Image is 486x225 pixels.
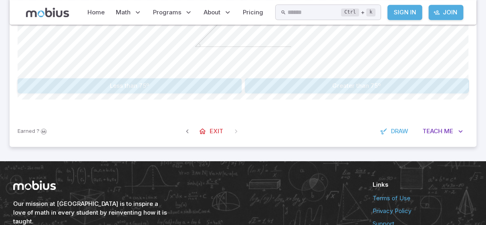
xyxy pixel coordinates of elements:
[373,194,473,203] a: Terms of Use
[18,78,242,93] button: Less than 75º
[85,3,107,22] a: Home
[341,8,359,16] kbd: Ctrl
[116,8,131,17] span: Math
[37,127,40,135] span: ?
[180,124,194,138] span: Previous Question
[210,127,223,136] span: Exit
[417,124,468,139] button: TeachMe
[341,8,375,17] div: +
[373,207,473,215] a: Privacy Policy
[366,8,375,16] kbd: k
[444,127,453,136] span: Me
[245,78,469,93] button: Greater than 75º
[153,8,181,17] span: Programs
[387,5,422,20] a: Sign In
[391,127,408,136] span: Draw
[204,8,220,17] span: About
[194,124,229,139] a: Exit
[18,127,48,135] p: Sign In to earn Mobius dollars
[423,127,442,136] span: Teach
[428,5,463,20] a: Join
[240,3,266,22] a: Pricing
[373,180,473,189] h6: Links
[376,124,414,139] button: Draw
[229,124,243,138] span: On Latest Question
[18,127,35,135] span: Earned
